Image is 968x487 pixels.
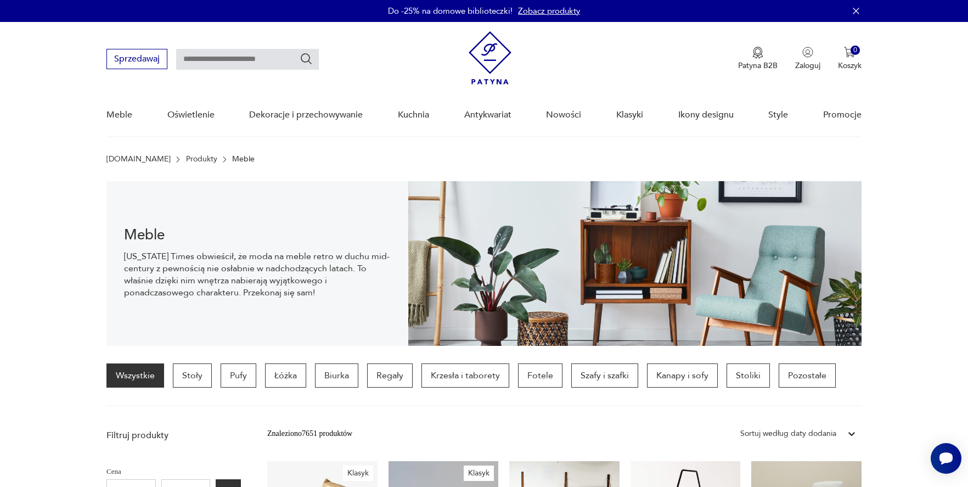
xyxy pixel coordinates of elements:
[795,47,820,71] button: Zaloguj
[779,363,836,388] a: Pozostałe
[469,31,511,85] img: Patyna - sklep z meblami i dekoracjami vintage
[738,60,778,71] p: Patyna B2B
[398,94,429,136] a: Kuchnia
[571,363,638,388] a: Szafy i szafki
[388,5,513,16] p: Do -25% na domowe biblioteczki!
[727,363,770,388] a: Stoliki
[167,94,215,136] a: Oświetlenie
[931,443,961,474] iframe: Smartsupp widget button
[106,94,132,136] a: Meble
[124,228,391,242] h1: Meble
[106,49,167,69] button: Sprzedawaj
[838,47,862,71] button: 0Koszyk
[752,47,763,59] img: Ikona medalu
[647,363,718,388] a: Kanapy i sofy
[106,466,241,478] p: Cena
[106,56,167,64] a: Sprzedawaj
[106,363,164,388] a: Wszystkie
[678,94,734,136] a: Ikony designu
[802,47,813,58] img: Ikonka użytkownika
[186,155,217,164] a: Produkty
[616,94,643,136] a: Klasyki
[300,52,313,65] button: Szukaj
[173,363,212,388] a: Stoły
[795,60,820,71] p: Zaloguj
[823,94,862,136] a: Promocje
[518,5,580,16] a: Zobacz produkty
[367,363,413,388] a: Regały
[221,363,256,388] a: Pufy
[464,94,511,136] a: Antykwariat
[546,94,581,136] a: Nowości
[249,94,363,136] a: Dekoracje i przechowywanie
[124,250,391,299] p: [US_STATE] Times obwieścił, że moda na meble retro w duchu mid-century z pewnością nie osłabnie w...
[740,428,836,440] div: Sortuj według daty dodania
[518,363,562,388] a: Fotele
[421,363,509,388] a: Krzesła i taborety
[265,363,306,388] a: Łóżka
[851,46,860,55] div: 0
[408,181,862,346] img: Meble
[106,429,241,441] p: Filtruj produkty
[844,47,855,58] img: Ikona koszyka
[315,363,358,388] a: Biurka
[232,155,255,164] p: Meble
[106,155,171,164] a: [DOMAIN_NAME]
[768,94,788,136] a: Style
[738,47,778,71] a: Ikona medaluPatyna B2B
[267,428,352,440] div: Znaleziono 7651 produktów
[838,60,862,71] p: Koszyk
[738,47,778,71] button: Patyna B2B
